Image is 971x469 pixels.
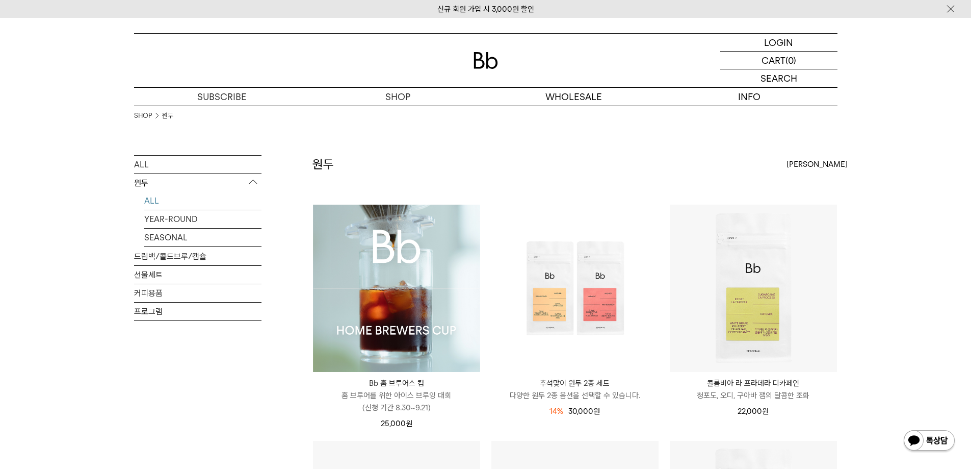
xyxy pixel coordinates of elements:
[662,88,837,106] p: INFO
[491,377,659,402] a: 추석맞이 원두 2종 세트 다양한 원두 2종 옵션을 선택할 수 있습니다.
[310,88,486,106] a: SHOP
[437,5,534,14] a: 신규 회원 가입 시 3,000원 할인
[406,419,412,428] span: 원
[312,156,334,173] h2: 원두
[134,156,261,174] a: ALL
[313,389,480,414] p: 홈 브루어를 위한 아이스 브루잉 대회 (신청 기간 8.30~9.21)
[313,377,480,389] p: Bb 홈 브루어스 컵
[134,284,261,302] a: 커피용품
[474,52,498,69] img: 로고
[134,248,261,265] a: 드립백/콜드브루/캡슐
[670,377,837,389] p: 콜롬비아 라 프라데라 디카페인
[903,429,956,454] img: 카카오톡 채널 1:1 채팅 버튼
[670,377,837,402] a: 콜롬비아 라 프라데라 디카페인 청포도, 오디, 구아바 잼의 달콤한 조화
[313,205,480,372] a: Bb 홈 브루어스 컵
[786,158,848,170] span: [PERSON_NAME]
[134,111,152,121] a: SHOP
[762,407,769,416] span: 원
[144,229,261,246] a: SEASONAL
[491,389,659,402] p: 다양한 원두 2종 옵션을 선택할 수 있습니다.
[738,407,769,416] span: 22,000
[134,174,261,192] p: 원두
[549,405,563,417] div: 14%
[134,303,261,320] a: 프로그램
[134,266,261,284] a: 선물세트
[491,205,659,372] img: 추석맞이 원두 2종 세트
[764,34,793,51] p: LOGIN
[144,192,261,210] a: ALL
[381,419,412,428] span: 25,000
[486,88,662,106] p: WHOLESALE
[785,52,796,69] p: (0)
[720,34,837,52] a: LOGIN
[491,377,659,389] p: 추석맞이 원두 2종 세트
[313,205,480,372] img: 1000001223_add2_021.jpg
[313,377,480,414] a: Bb 홈 브루어스 컵 홈 브루어를 위한 아이스 브루잉 대회(신청 기간 8.30~9.21)
[762,52,785,69] p: CART
[670,205,837,372] img: 콜롬비아 라 프라데라 디카페인
[670,389,837,402] p: 청포도, 오디, 구아바 잼의 달콤한 조화
[162,111,173,121] a: 원두
[720,52,837,69] a: CART (0)
[144,210,261,228] a: YEAR-ROUND
[593,407,600,416] span: 원
[760,69,797,87] p: SEARCH
[134,88,310,106] a: SUBSCRIBE
[568,407,600,416] span: 30,000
